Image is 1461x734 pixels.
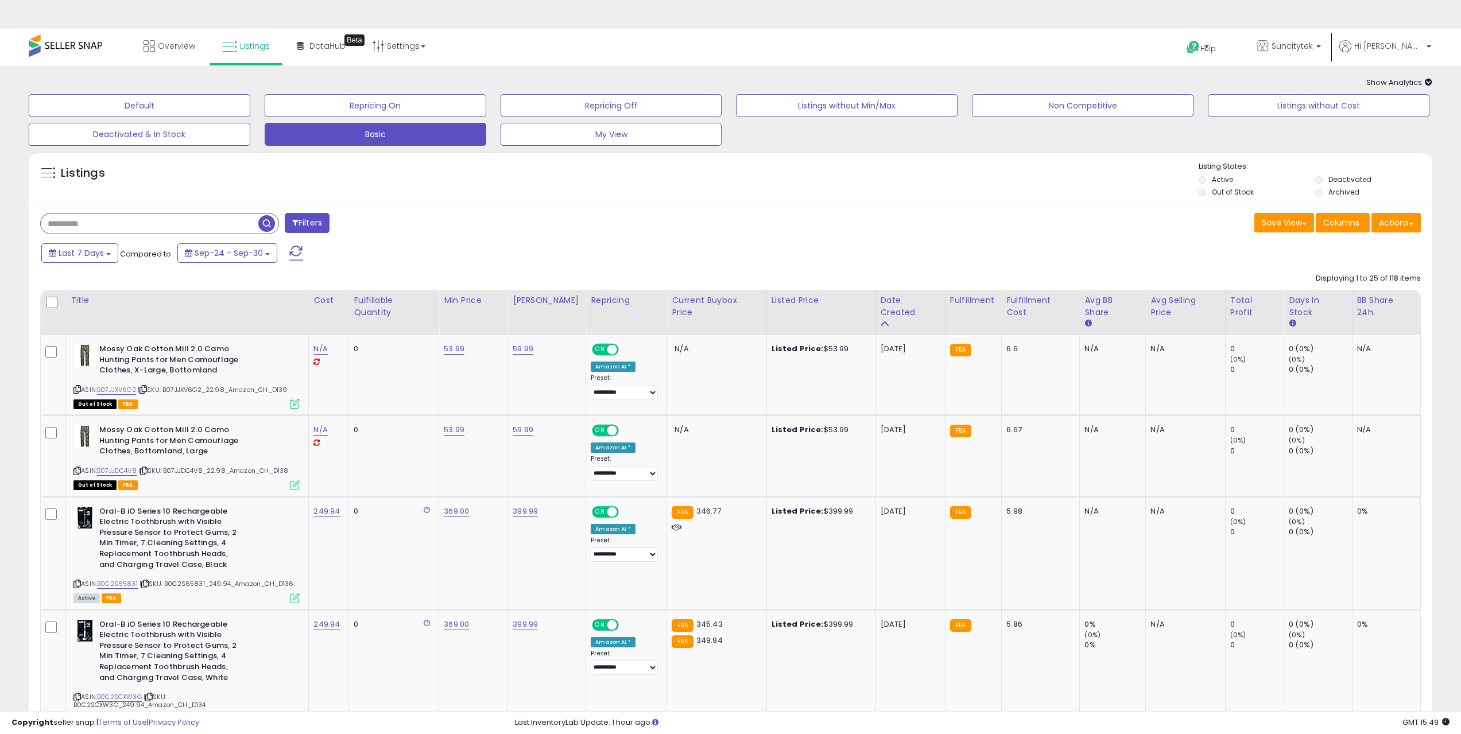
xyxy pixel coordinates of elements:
[1230,425,1284,435] div: 0
[593,345,607,355] span: ON
[696,635,723,646] span: 349.94
[1366,77,1432,88] span: Show Analytics
[313,619,340,630] a: 249.94
[1084,619,1145,630] div: 0%
[1230,364,1284,375] div: 0
[881,294,940,319] div: Date Created
[591,455,658,481] div: Preset:
[444,294,503,306] div: Min Price
[617,345,635,355] span: OFF
[501,123,722,146] button: My View
[73,619,96,642] img: 41JIbJkolRL._SL40_.jpg
[772,619,867,630] div: $399.99
[593,507,607,516] span: ON
[99,619,239,686] b: Oral-B iO Series 10 Rechargeable Electric Toothbrush with Visible Pressure Sensor to Protect Gums...
[118,480,138,490] span: FBA
[1357,506,1412,516] div: 0%
[1289,619,1351,630] div: 0 (0%)
[1316,213,1370,232] button: Columns
[513,424,533,436] a: 59.99
[1328,174,1371,184] label: Deactivated
[591,524,635,534] div: Amazon AI *
[515,717,1450,728] div: Last InventoryLab Update: 1 hour ago.
[1084,294,1141,319] div: Avg BB Share
[1230,619,1284,630] div: 0
[675,424,688,435] span: N/A
[950,344,971,356] small: FBA
[1230,446,1284,456] div: 0
[772,425,867,435] div: $53.99
[513,343,533,355] a: 59.99
[1289,344,1351,354] div: 0 (0%)
[118,399,138,409] span: FBA
[1084,425,1137,435] div: N/A
[1371,213,1421,232] button: Actions
[288,29,354,63] a: DataHub
[617,507,635,516] span: OFF
[881,506,927,516] div: [DATE]
[138,466,288,475] span: | SKU: B07JJDC4V8_22.98_Amazon_CH_D138
[591,362,635,372] div: Amazon AI *
[1150,294,1220,319] div: Avg Selling Price
[344,34,365,46] div: Tooltip anchor
[1230,355,1246,364] small: (0%)
[591,294,662,306] div: Repricing
[73,344,96,367] img: 41SjvsCitWL._SL40_.jpg
[214,29,278,63] a: Listings
[1357,619,1412,630] div: 0%
[158,40,195,52] span: Overview
[1006,294,1075,319] div: Fulfillment Cost
[1272,40,1313,52] span: Suncitytek
[1289,294,1347,319] div: Days In Stock
[513,619,538,630] a: 399.99
[354,619,430,630] div: 0
[1230,436,1246,445] small: (0%)
[772,294,871,306] div: Listed Price
[99,425,239,460] b: Mossy Oak Cotton Mill 2.0 Camo Hunting Pants for Men Camouflage Clothes, Bottomland, Large
[444,424,464,436] a: 53.99
[950,425,971,437] small: FBA
[696,619,723,630] span: 345.43
[672,506,693,519] small: FBA
[102,593,121,603] span: FBA
[591,537,658,562] div: Preset:
[513,506,538,517] a: 399.99
[71,294,304,306] div: Title
[1357,425,1412,435] div: N/A
[139,579,294,588] span: | SKU: B0C2S65831_249.94_Amazon_CH_D136
[772,424,824,435] b: Listed Price:
[97,385,136,395] a: B07JJXV6G2
[772,506,824,516] b: Listed Price:
[1289,319,1296,329] small: Days In Stock.
[1177,32,1238,66] a: Help
[772,506,867,516] div: $399.99
[1084,319,1091,329] small: Avg BB Share.
[696,506,721,516] span: 346.77
[1357,344,1412,354] div: N/A
[354,425,430,435] div: 0
[29,123,250,146] button: Deactivated & In Stock
[1354,40,1423,52] span: Hi [PERSON_NAME]
[1150,506,1216,516] div: N/A
[29,94,250,117] button: Default
[591,637,635,647] div: Amazon AI *
[1200,44,1216,53] span: Help
[1230,630,1246,639] small: (0%)
[1357,294,1416,319] div: BB Share 24h.
[1289,355,1305,364] small: (0%)
[1289,506,1351,516] div: 0 (0%)
[1289,527,1351,537] div: 0 (0%)
[135,29,204,63] a: Overview
[97,466,137,476] a: B07JJDC4V8
[1150,344,1216,354] div: N/A
[1402,717,1450,728] span: 2025-10-9 15:49 GMT
[1230,517,1246,526] small: (0%)
[1186,40,1200,55] i: Get Help
[98,717,147,728] a: Terms of Use
[309,40,346,52] span: DataHub
[99,344,239,379] b: Mossy Oak Cotton Mill 2.0 Camo Hunting Pants for Men Camouflage Clothes, X-Large, Bottomland
[149,717,199,728] a: Privacy Policy
[313,343,327,355] a: N/A
[41,243,118,263] button: Last 7 Days
[950,619,971,632] small: FBA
